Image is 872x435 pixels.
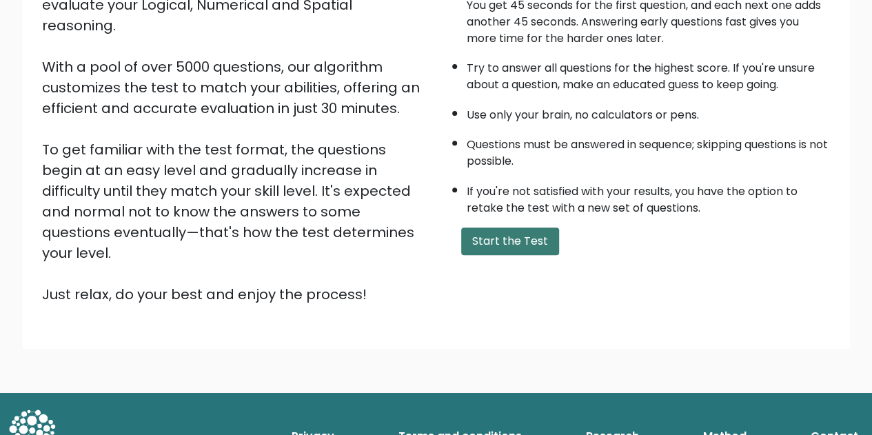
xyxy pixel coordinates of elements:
[467,100,831,123] li: Use only your brain, no calculators or pens.
[467,176,831,216] li: If you're not satisfied with your results, you have the option to retake the test with a new set ...
[461,227,559,255] button: Start the Test
[467,130,831,170] li: Questions must be answered in sequence; skipping questions is not possible.
[467,53,831,93] li: Try to answer all questions for the highest score. If you're unsure about a question, make an edu...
